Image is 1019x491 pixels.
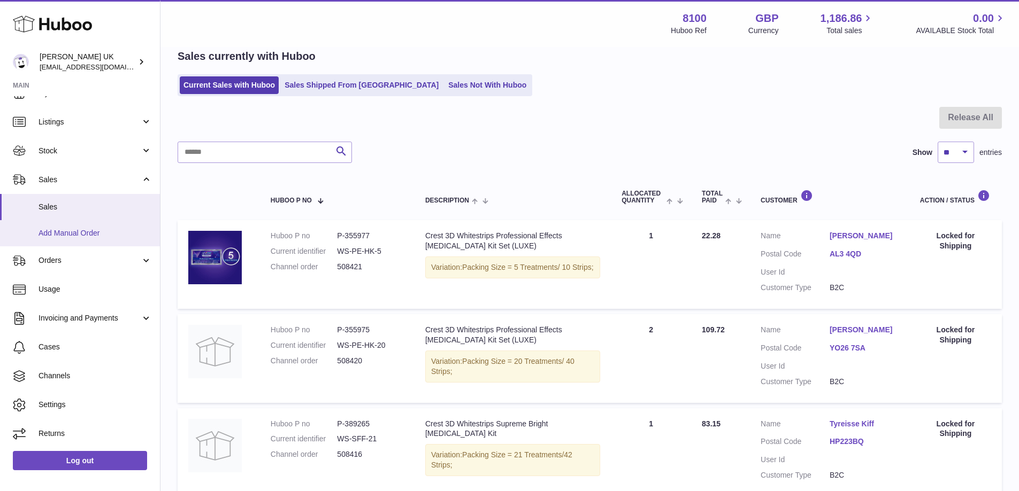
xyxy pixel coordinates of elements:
[755,11,778,26] strong: GBP
[826,26,874,36] span: Total sales
[425,419,600,439] div: Crest 3D Whitestrips Supreme Bright [MEDICAL_DATA] Kit
[180,76,279,94] a: Current Sales with Huboo
[671,26,707,36] div: Huboo Ref
[188,419,242,472] img: no-photo.jpg
[337,262,404,272] dd: 508421
[683,11,707,26] strong: 8100
[271,246,338,256] dt: Current identifier
[611,220,691,309] td: 1
[337,449,404,459] dd: 508416
[920,325,991,345] div: Locked for Shipping
[425,325,600,345] div: Crest 3D Whitestrips Professional Effects [MEDICAL_DATA] Kit Set (LUXE)
[761,377,830,387] dt: Customer Type
[920,190,991,204] div: Action / Status
[271,356,338,366] dt: Channel order
[39,228,152,238] span: Add Manual Order
[830,325,899,335] a: [PERSON_NAME]
[830,470,899,480] dd: B2C
[271,340,338,350] dt: Current identifier
[761,437,830,449] dt: Postal Code
[425,231,600,251] div: Crest 3D Whitestrips Professional Effects [MEDICAL_DATA] Kit Set (LUXE)
[425,256,600,278] div: Variation:
[445,76,530,94] a: Sales Not With Huboo
[611,314,691,403] td: 2
[39,146,141,156] span: Stock
[913,147,932,158] label: Show
[761,470,830,480] dt: Customer Type
[462,263,594,271] span: Packing Size = 5 Treatments/ 10 Strips;
[271,449,338,459] dt: Channel order
[425,197,469,204] span: Description
[920,231,991,251] div: Locked for Shipping
[40,63,157,71] span: [EMAIL_ADDRESS][DOMAIN_NAME]
[761,283,830,293] dt: Customer Type
[39,428,152,439] span: Returns
[337,419,404,429] dd: P-389265
[830,343,899,353] a: YO26 7SA
[337,246,404,256] dd: WS-PE-HK-5
[761,231,830,244] dt: Name
[761,361,830,371] dt: User Id
[39,342,152,352] span: Cases
[431,357,574,376] span: Packing Size = 20 Treatments/ 40 Strips;
[821,11,862,26] span: 1,186.86
[702,419,721,428] span: 83.15
[39,202,152,212] span: Sales
[39,313,141,323] span: Invoicing and Payments
[271,325,338,335] dt: Huboo P no
[271,434,338,444] dt: Current identifier
[830,283,899,293] dd: B2C
[761,343,830,356] dt: Postal Code
[39,117,141,127] span: Listings
[761,455,830,465] dt: User Id
[271,197,312,204] span: Huboo P no
[337,231,404,241] dd: P-355977
[178,49,316,64] h2: Sales currently with Huboo
[830,437,899,447] a: HP223BQ
[830,249,899,259] a: AL3 4QD
[761,249,830,262] dt: Postal Code
[39,371,152,381] span: Channels
[281,76,442,94] a: Sales Shipped From [GEOGRAPHIC_DATA]
[425,350,600,383] div: Variation:
[761,267,830,277] dt: User Id
[337,340,404,350] dd: WS-PE-HK-20
[702,190,723,204] span: Total paid
[761,325,830,338] dt: Name
[271,419,338,429] dt: Huboo P no
[337,325,404,335] dd: P-355975
[425,444,600,476] div: Variation:
[13,54,29,70] img: emotion88hk@gmail.com
[702,231,721,240] span: 22.28
[188,325,242,378] img: no-photo.jpg
[271,231,338,241] dt: Huboo P no
[920,419,991,439] div: Locked for Shipping
[39,255,141,266] span: Orders
[13,451,147,470] a: Log out
[979,147,1002,158] span: entries
[337,356,404,366] dd: 508420
[916,26,1006,36] span: AVAILABLE Stock Total
[39,175,141,185] span: Sales
[622,190,664,204] span: ALLOCATED Quantity
[748,26,779,36] div: Currency
[40,52,136,72] div: [PERSON_NAME] UK
[830,419,899,429] a: Tyreisse Kiff
[702,325,725,334] span: 109.72
[188,231,242,284] img: 81001645149195.jpg
[830,377,899,387] dd: B2C
[761,419,830,432] dt: Name
[337,434,404,444] dd: WS-SFF-21
[973,11,994,26] span: 0.00
[431,450,572,469] span: Packing Size = 21 Treatments/42 Strips;
[39,284,152,294] span: Usage
[761,190,899,204] div: Customer
[916,11,1006,36] a: 0.00 AVAILABLE Stock Total
[830,231,899,241] a: [PERSON_NAME]
[39,400,152,410] span: Settings
[271,262,338,272] dt: Channel order
[821,11,875,36] a: 1,186.86 Total sales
